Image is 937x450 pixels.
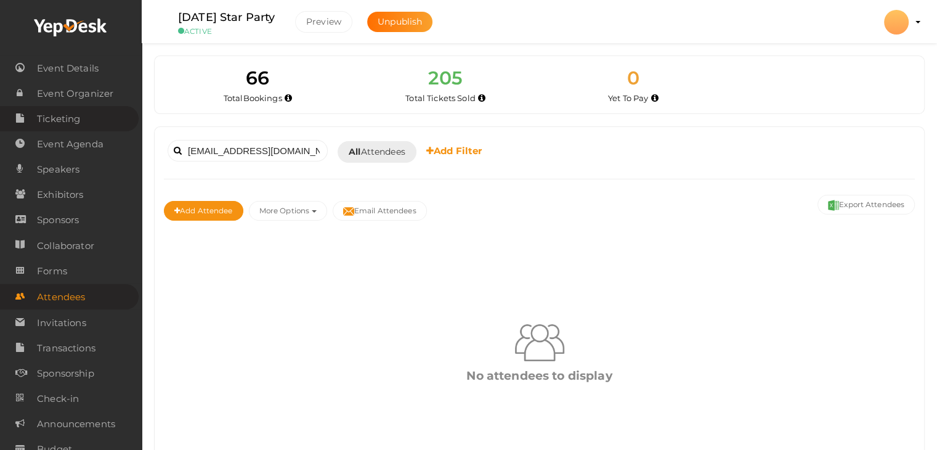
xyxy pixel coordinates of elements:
[37,132,103,157] span: Event Agenda
[367,12,432,32] button: Unpublish
[349,145,405,158] span: Attendees
[37,412,115,436] span: Announcements
[178,9,275,27] label: [DATE] Star Party
[37,107,80,131] span: Ticketing
[405,93,476,103] span: Total Tickets Sold
[224,93,282,103] span: Total
[478,95,485,102] i: Total number of tickets sold
[37,56,99,81] span: Event Details
[817,195,915,215] button: Export Attendees
[428,67,462,89] span: 205
[37,259,67,284] span: Forms
[243,93,282,103] span: Bookings
[37,387,79,411] span: Check-in
[37,336,95,361] span: Transactions
[651,95,659,102] i: Accepted and yet to make payment
[343,206,354,217] img: mail-filled.svg
[426,145,482,157] b: Add Filter
[37,157,79,182] span: Speakers
[246,67,269,89] span: 66
[249,201,327,221] button: More Options
[828,200,839,211] img: excel.svg
[164,201,243,221] button: Add Attendee
[168,140,328,162] input: Search attendee
[608,93,648,103] span: Yet To Pay
[37,285,85,309] span: Attendees
[515,318,564,367] img: group2-result.png
[349,146,360,157] b: All
[37,311,86,335] span: Invitations
[333,201,427,221] button: Email Attendees
[627,67,639,89] span: 0
[378,16,422,27] span: Unpublish
[178,27,277,36] small: ACTIVE
[173,367,906,384] div: No attendees to display
[295,11,352,33] button: Preview
[37,234,94,258] span: Collaborator
[37,182,83,207] span: Exhibitors
[37,208,79,232] span: Sponsors
[37,361,94,386] span: Sponsorship
[37,81,113,106] span: Event Organizer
